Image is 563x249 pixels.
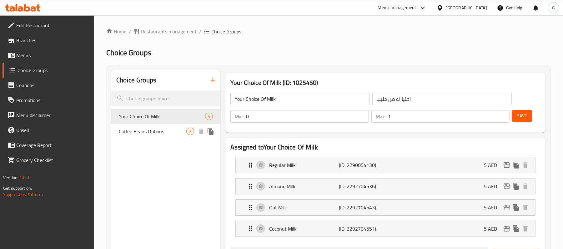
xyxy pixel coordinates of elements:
nav: breadcrumb [106,28,550,35]
span: 1.0.0 [19,173,29,182]
p: 5 AED [484,225,502,232]
p: Coconut Milk [269,225,339,232]
button: delete [521,182,530,191]
a: Choice Groups [3,63,94,78]
li: Expand [230,218,540,239]
span: Get support on: [3,184,32,192]
button: duplicate [511,203,521,212]
span: Restaurants management [141,28,197,35]
button: delete [521,203,530,212]
a: Upsell [3,123,94,138]
span: Choice Groups [211,28,241,35]
li: / [129,28,131,35]
span: Promotions [16,96,89,104]
a: Coverage Report [3,138,94,153]
button: edit [502,182,511,191]
p: Min: [235,113,244,120]
button: duplicate [206,127,215,136]
p: 5 AED [484,204,502,211]
a: Edit Restaurant [3,18,94,33]
span: 4 [205,114,213,120]
a: Menu disclaimer [3,108,94,123]
span: Version: [3,173,18,182]
span: Save [517,112,527,120]
button: Save [512,110,532,122]
p: Regular Milk [269,161,339,169]
div: Choices [205,113,213,120]
a: Grocery Checklist [3,153,94,168]
p: Max: [376,113,385,120]
button: delete [521,224,530,233]
a: Support.OpsPlatform [3,190,43,198]
div: Expand [236,178,535,194]
button: edit [502,203,511,212]
span: Coupons [16,81,89,89]
span: Upsell [16,126,89,134]
span: Edit Restaurant [16,22,89,29]
div: Coffee Beans Options2deleteduplicate [111,124,220,139]
button: edit [502,224,511,233]
div: Expand [236,221,535,237]
button: delete [521,160,530,170]
h2: Assigned to Your Choice Of Milk [230,143,540,152]
a: Home [106,28,126,35]
a: Menus [3,48,94,63]
p: (ID: 2292704543) [339,204,386,211]
span: Menus [16,51,89,59]
span: Coverage Report [16,141,89,149]
li: Expand [230,154,540,176]
span: Your Choice Of Milk [119,113,205,120]
button: duplicate [511,224,521,233]
button: duplicate [511,160,521,170]
li: / [199,28,201,35]
p: 5 AED [484,183,502,190]
a: Coupons [3,78,94,93]
p: (ID: 2292704536) [339,183,386,190]
li: Expand [230,176,540,197]
span: Coffee Beans Options [119,128,186,135]
h3: Your Choice Of Milk (ID: 1025450) [230,78,540,88]
li: Expand [230,197,540,218]
span: Choice Groups [106,46,151,60]
a: Restaurants management [133,28,197,35]
span: Choice Groups [18,66,89,74]
p: (ID: 2290054130) [339,161,386,169]
div: [GEOGRAPHIC_DATA] [446,4,487,11]
button: edit [502,160,511,170]
span: Menu disclaimer [16,111,89,119]
p: (ID: 2292704551) [339,225,386,232]
p: Oat Milk [269,204,339,211]
p: Almond Milk [269,183,339,190]
button: duplicate [511,182,521,191]
span: G [552,4,555,11]
h2: Choice Groups [116,76,156,85]
a: Branches [3,33,94,48]
p: 5 AED [484,161,502,169]
span: 2 [187,129,194,134]
div: Expand [236,157,535,173]
a: Promotions [3,93,94,108]
button: delete [197,127,206,136]
input: search [111,90,220,106]
span: Grocery Checklist [16,156,89,164]
span: Branches [16,37,89,44]
div: Expand [236,200,535,215]
div: Menu-management [378,4,416,12]
div: Your Choice Of Milk4 [111,109,220,124]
